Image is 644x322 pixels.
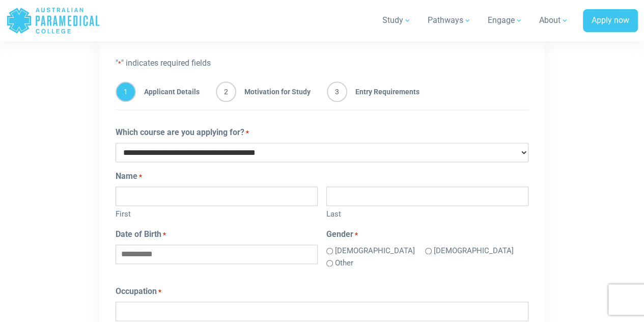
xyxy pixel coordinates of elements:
span: 2 [216,82,236,102]
a: Australian Paramedical College [6,4,100,37]
label: Other [335,257,353,269]
a: Engage [482,6,529,35]
p: " " indicates required fields [116,57,528,69]
legend: Gender [326,228,528,240]
span: Entry Requirements [347,82,419,102]
label: Which course are you applying for? [116,126,249,139]
legend: Name [116,170,528,182]
label: First [116,206,318,220]
label: Last [326,206,528,220]
a: About [533,6,575,35]
label: Occupation [116,285,161,298]
span: Applicant Details [136,82,200,102]
label: Date of Birth [116,228,166,240]
a: Apply now [583,9,638,33]
span: 1 [116,82,136,102]
span: 3 [327,82,347,102]
a: Study [376,6,417,35]
label: [DEMOGRAPHIC_DATA] [434,245,514,257]
a: Pathways [422,6,478,35]
span: Motivation for Study [236,82,311,102]
label: [DEMOGRAPHIC_DATA] [335,245,415,257]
